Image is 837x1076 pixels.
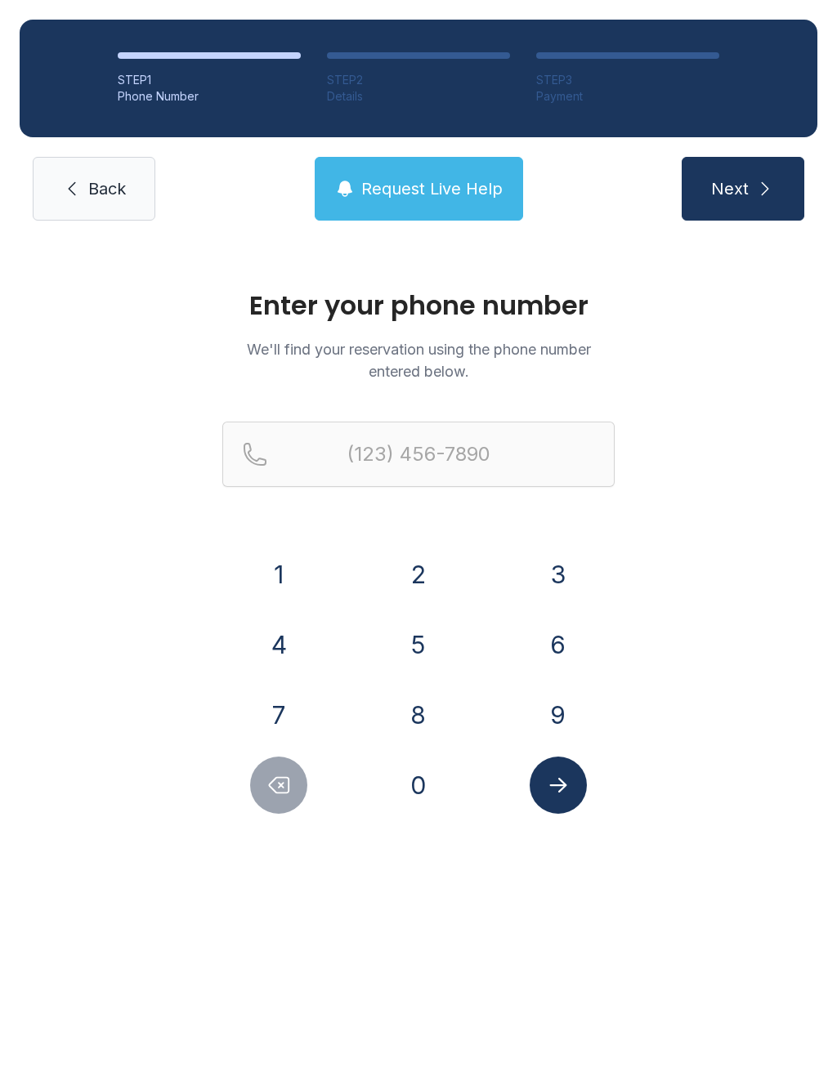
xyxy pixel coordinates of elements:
[711,177,749,200] span: Next
[530,546,587,603] button: 3
[390,616,447,673] button: 5
[390,757,447,814] button: 0
[536,88,719,105] div: Payment
[250,616,307,673] button: 4
[530,757,587,814] button: Submit lookup form
[250,546,307,603] button: 1
[222,422,615,487] input: Reservation phone number
[118,88,301,105] div: Phone Number
[222,292,615,319] h1: Enter your phone number
[530,686,587,743] button: 9
[361,177,503,200] span: Request Live Help
[250,757,307,814] button: Delete number
[536,72,719,88] div: STEP 3
[327,72,510,88] div: STEP 2
[327,88,510,105] div: Details
[250,686,307,743] button: 7
[390,546,447,603] button: 2
[222,338,615,382] p: We'll find your reservation using the phone number entered below.
[390,686,447,743] button: 8
[530,616,587,673] button: 6
[88,177,126,200] span: Back
[118,72,301,88] div: STEP 1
